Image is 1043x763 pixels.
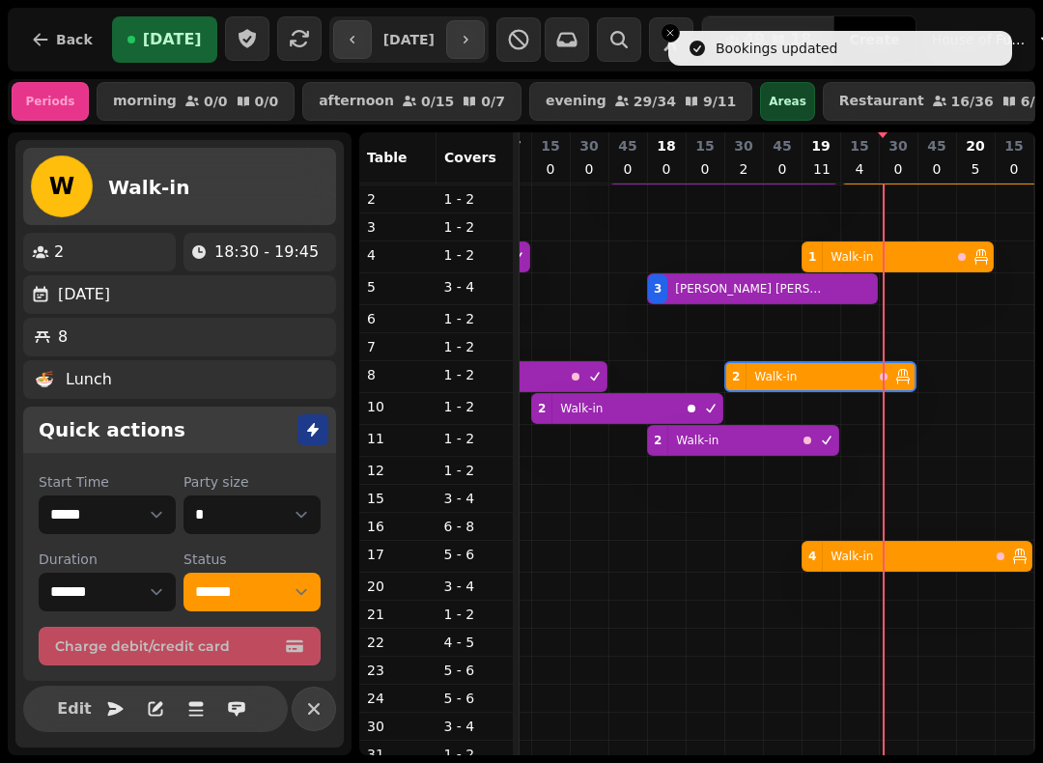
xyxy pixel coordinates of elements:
p: 1 - 2 [444,245,506,265]
div: 3 [654,281,662,297]
label: Duration [39,550,176,569]
p: 1 - 2 [444,309,506,328]
p: 7 [367,337,429,356]
button: Charge debit/credit card [39,627,321,665]
div: 1 [808,249,816,265]
p: 3 - 4 [444,717,506,736]
p: 19 [811,136,830,155]
p: 0 [929,159,944,179]
p: Walk-in [676,433,719,448]
p: 15 [367,489,429,508]
p: 0 [890,159,906,179]
p: [DATE] [58,283,110,306]
p: 5 - 6 [444,661,506,680]
p: 24 [367,689,429,708]
span: Covers [444,150,496,165]
p: evening [546,94,606,109]
p: 0 / 0 [204,95,228,108]
p: 9 / 11 [703,95,736,108]
p: 30 [579,136,598,155]
p: 3 - 4 [444,577,506,596]
span: Edit [63,701,86,717]
span: W [49,175,74,198]
p: 0 [659,159,674,179]
p: 1 - 2 [444,605,506,624]
p: 21 [367,605,429,624]
p: afternoon [319,94,394,109]
label: Start Time [39,472,176,492]
p: 10 [367,397,429,416]
button: Back [15,16,108,63]
p: 45 [927,136,945,155]
p: 0 [775,159,790,179]
p: 11 [367,429,429,448]
p: 0 [620,159,635,179]
span: Back [56,33,93,46]
p: 6 [367,309,429,328]
p: 1 - 2 [444,189,506,209]
p: 30 [888,136,907,155]
p: 0 / 15 [421,95,454,108]
span: Charge debit/credit card [55,639,281,653]
h2: Walk-in [108,174,189,201]
p: 18:30 - 19:45 [214,240,319,264]
p: 3 [367,217,429,237]
p: Lunch [66,368,112,391]
p: [PERSON_NAME] [PERSON_NAME] [675,281,824,297]
label: Party size [183,472,321,492]
p: 1 - 2 [444,217,506,237]
p: 15 [541,136,559,155]
p: 20 [367,577,429,596]
p: 22 [367,633,429,652]
p: 29 / 34 [634,95,676,108]
p: 0 [1006,159,1022,179]
p: 30 [734,136,752,155]
p: 1 - 2 [444,397,506,416]
p: 16 [367,517,429,536]
p: 🍜 [35,368,54,391]
div: 2 [538,401,546,416]
p: 5 [968,159,983,179]
p: 16 / 36 [951,95,994,108]
p: 4 - 5 [444,633,506,652]
p: 15 [1004,136,1023,155]
p: 30 [367,717,429,736]
p: Walk-in [831,549,873,564]
h2: Quick actions [39,416,185,443]
p: Walk-in [754,369,797,384]
p: 2 [367,189,429,209]
p: 12 [367,461,429,480]
p: morning [113,94,177,109]
button: morning0/00/0 [97,82,295,121]
p: 5 [367,277,429,297]
p: Restaurant [839,94,924,109]
p: 5 - 6 [444,689,506,708]
p: 0 / 0 [255,95,279,108]
div: Periods [12,82,89,121]
button: [DATE] [112,16,217,63]
p: Walk-in [831,249,873,265]
p: 11 [813,159,829,179]
p: 0 [697,159,713,179]
p: 4 [367,245,429,265]
p: 18 [657,136,675,155]
div: 2 [654,433,662,448]
p: 3 - 4 [444,489,506,508]
p: Walk-in [560,401,603,416]
button: Edit [55,690,94,728]
p: 15 [850,136,868,155]
p: 20 [966,136,984,155]
p: 6 - 8 [444,517,506,536]
p: 45 [773,136,791,155]
p: 23 [367,661,429,680]
div: 2 [732,369,740,384]
p: 0 / 7 [481,95,505,108]
p: 8 [58,325,68,349]
label: Status [183,550,321,569]
button: Close toast [661,23,680,42]
p: 45 [618,136,636,155]
div: Areas [760,82,815,121]
p: 1 - 2 [444,337,506,356]
p: 3 - 4 [444,277,506,297]
div: 4 [808,549,816,564]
